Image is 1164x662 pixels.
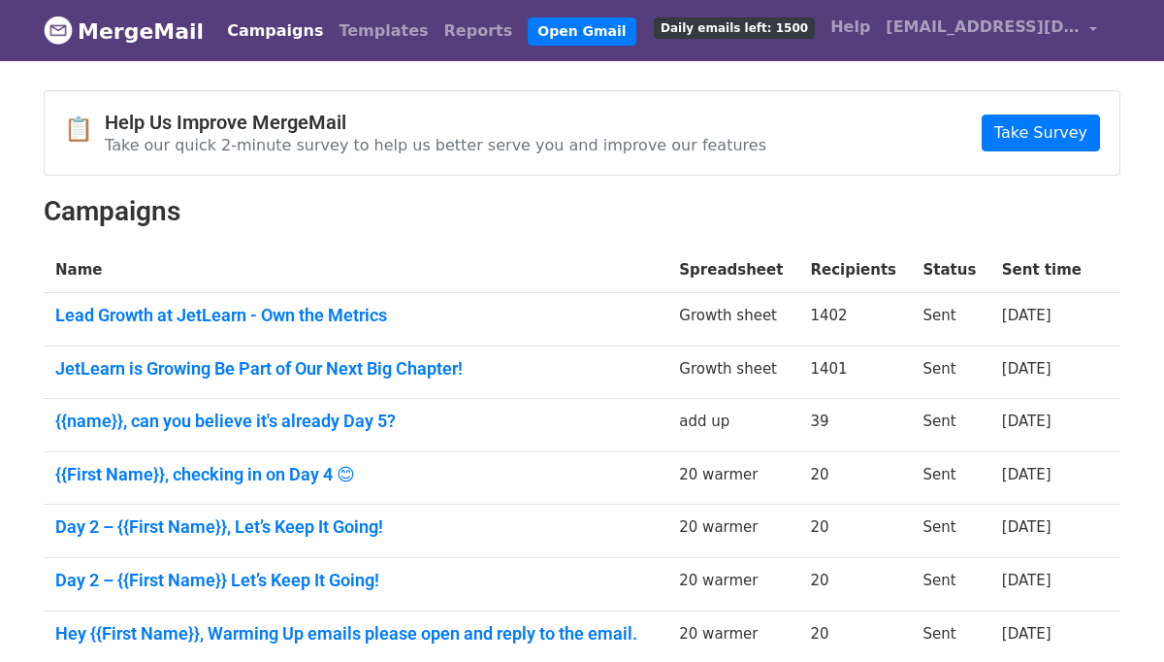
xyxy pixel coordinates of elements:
td: 20 warmer [667,558,798,612]
td: 20 [798,451,911,505]
a: Open Gmail [528,17,635,46]
a: MergeMail [44,11,204,51]
a: Day 2 – {{First Name}}, Let’s Keep It Going! [55,516,656,538]
td: 20 [798,505,911,558]
th: Status [911,248,989,293]
a: Reports [436,12,521,50]
a: Day 2 – {{First Name}} Let’s Keep It Going! [55,570,656,591]
td: Sent [911,346,989,399]
td: Sent [911,293,989,347]
a: [EMAIL_ADDRESS][DOMAIN_NAME] [878,8,1105,53]
td: 39 [798,399,911,452]
a: Templates [331,12,436,50]
td: Sent [911,399,989,452]
p: Take our quick 2-minute survey to help us better serve you and improve our features [105,135,766,155]
td: 20 warmer [667,451,798,505]
td: Sent [911,451,989,505]
td: 1402 [798,293,911,347]
a: [DATE] [1002,413,1051,430]
h4: Help Us Improve MergeMail [105,111,766,134]
td: Growth sheet [667,293,798,347]
a: [DATE] [1002,466,1051,483]
a: [DATE] [1002,307,1051,324]
a: Hey {{First Name}}, Warming Up emails please open and reply to the email. [55,623,656,645]
a: Daily emails left: 1500 [646,8,823,47]
td: Growth sheet [667,346,798,399]
a: [DATE] [1002,572,1051,589]
a: {{name}}, can you believe it's already Day 5? [55,411,656,432]
th: Name [44,248,667,293]
a: [DATE] [1002,360,1051,378]
td: 20 [798,558,911,612]
td: 1401 [798,346,911,399]
span: Daily emails left: 1500 [654,17,815,39]
span: 📋 [64,116,105,144]
th: Spreadsheet [667,248,798,293]
td: Sent [911,558,989,612]
a: Help [823,8,878,47]
a: Lead Growth at JetLearn - Own the Metrics [55,305,656,326]
th: Sent time [990,248,1096,293]
a: [DATE] [1002,518,1051,536]
th: Recipients [798,248,911,293]
img: MergeMail logo [44,16,73,45]
a: {{First Name}}, checking in on Day 4 😊 [55,464,656,485]
h2: Campaigns [44,195,1120,228]
td: Sent [911,505,989,558]
span: [EMAIL_ADDRESS][DOMAIN_NAME] [886,16,1080,39]
td: 20 warmer [667,505,798,558]
td: add up [667,399,798,452]
a: JetLearn is Growing Be Part of Our Next Big Chapter! [55,358,656,380]
a: Campaigns [219,12,331,50]
a: [DATE] [1002,625,1051,643]
a: Take Survey [982,115,1100,151]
